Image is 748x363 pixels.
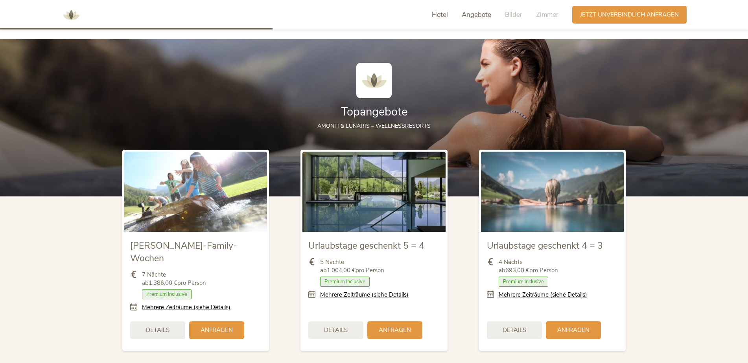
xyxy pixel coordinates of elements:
[341,104,407,119] span: Topangebote
[481,152,624,232] img: Urlaubstage geschenkt 4 = 3
[320,258,384,275] span: 5 Nächte ab pro Person
[327,266,356,274] b: 1.004,00 €
[499,291,587,299] a: Mehrere Zeiträume (siehe Details)
[505,10,522,19] span: Bilder
[59,3,83,27] img: AMONTI & LUNARIS Wellnessresort
[356,63,392,98] img: AMONTI & LUNARIS Wellnessresort
[317,122,431,130] span: AMONTI & LUNARIS – Wellnessresorts
[487,240,603,252] span: Urlaubstage geschenkt 4 = 3
[320,291,409,299] a: Mehrere Zeiträume (siehe Details)
[580,11,679,19] span: Jetzt unverbindlich anfragen
[142,303,230,312] a: Mehrere Zeiträume (siehe Details)
[149,279,177,287] b: 1.386,00 €
[146,326,169,334] span: Details
[201,326,233,334] span: Anfragen
[142,271,206,287] span: 7 Nächte ab pro Person
[505,266,529,274] b: 693,00 €
[124,152,267,232] img: Sommer-Family-Wochen
[59,12,83,17] a: AMONTI & LUNARIS Wellnessresort
[462,10,491,19] span: Angebote
[432,10,448,19] span: Hotel
[499,258,558,275] span: 4 Nächte ab pro Person
[142,289,192,299] span: Premium Inclusive
[536,10,558,19] span: Zimmer
[308,240,424,252] span: Urlaubstage geschenkt 5 = 4
[324,326,348,334] span: Details
[503,326,526,334] span: Details
[130,240,237,264] span: [PERSON_NAME]-Family-Wochen
[499,277,548,287] span: Premium Inclusive
[557,326,590,334] span: Anfragen
[320,277,370,287] span: Premium Inclusive
[379,326,411,334] span: Anfragen
[302,152,445,232] img: Urlaubstage geschenkt 5 = 4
